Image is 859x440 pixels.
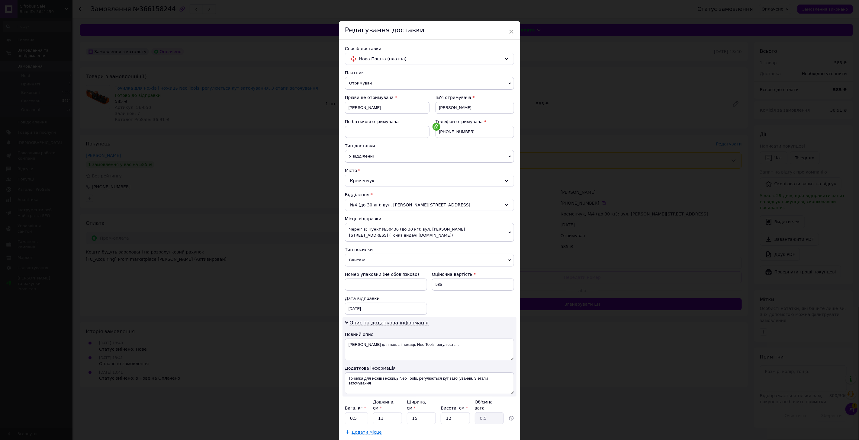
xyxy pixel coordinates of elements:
label: Ширина, см [407,400,426,410]
span: Тип посилки [345,247,373,252]
span: По батькові отримувача [345,119,399,124]
div: Повний опис [345,331,514,337]
span: Прізвище отримувача [345,95,394,100]
span: Місце відправки [345,216,381,221]
div: Об'ємна вага [475,399,504,411]
textarea: [PERSON_NAME] для ножів і ножиць Neo Tools, регулюєть... [345,339,514,360]
label: Вага, кг [345,406,366,410]
div: №4 (до 30 кг): вул. [PERSON_NAME][STREET_ADDRESS] [345,199,514,211]
span: Нова Пошта (платна) [359,56,502,62]
span: × [509,27,514,37]
div: Місто [345,167,514,174]
span: Додати місце [352,430,382,435]
span: Опис та додаткова інформація [349,320,429,326]
div: Кременчук [345,175,514,187]
span: Чернігів: Пункт №50436 (до 30 кг): вул. [PERSON_NAME][STREET_ADDRESS] (Точка видачі [DOMAIN_NAME]) [345,223,514,242]
div: Спосіб доставки [345,46,514,52]
span: Телефон отримувача [436,119,483,124]
textarea: Точилка для ножів і ножиць Neo Tools, регулюється кут заточування, 3 етапи заточування [345,372,514,394]
label: Довжина, см [373,400,395,410]
span: Ім'я отримувача [436,95,471,100]
span: Платник [345,70,364,75]
div: Редагування доставки [339,21,520,40]
div: Додаткова інформація [345,365,514,371]
span: Вантаж [345,254,514,266]
div: Номер упаковки (не обов'язково) [345,271,427,277]
span: Тип доставки [345,143,375,148]
span: Отримувач [345,77,514,90]
input: +380 [436,126,514,138]
div: Оціночна вартість [432,271,514,277]
label: Висота, см [441,406,468,410]
div: Відділення [345,192,514,198]
div: Дата відправки [345,295,427,301]
span: У відділенні [345,150,514,163]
